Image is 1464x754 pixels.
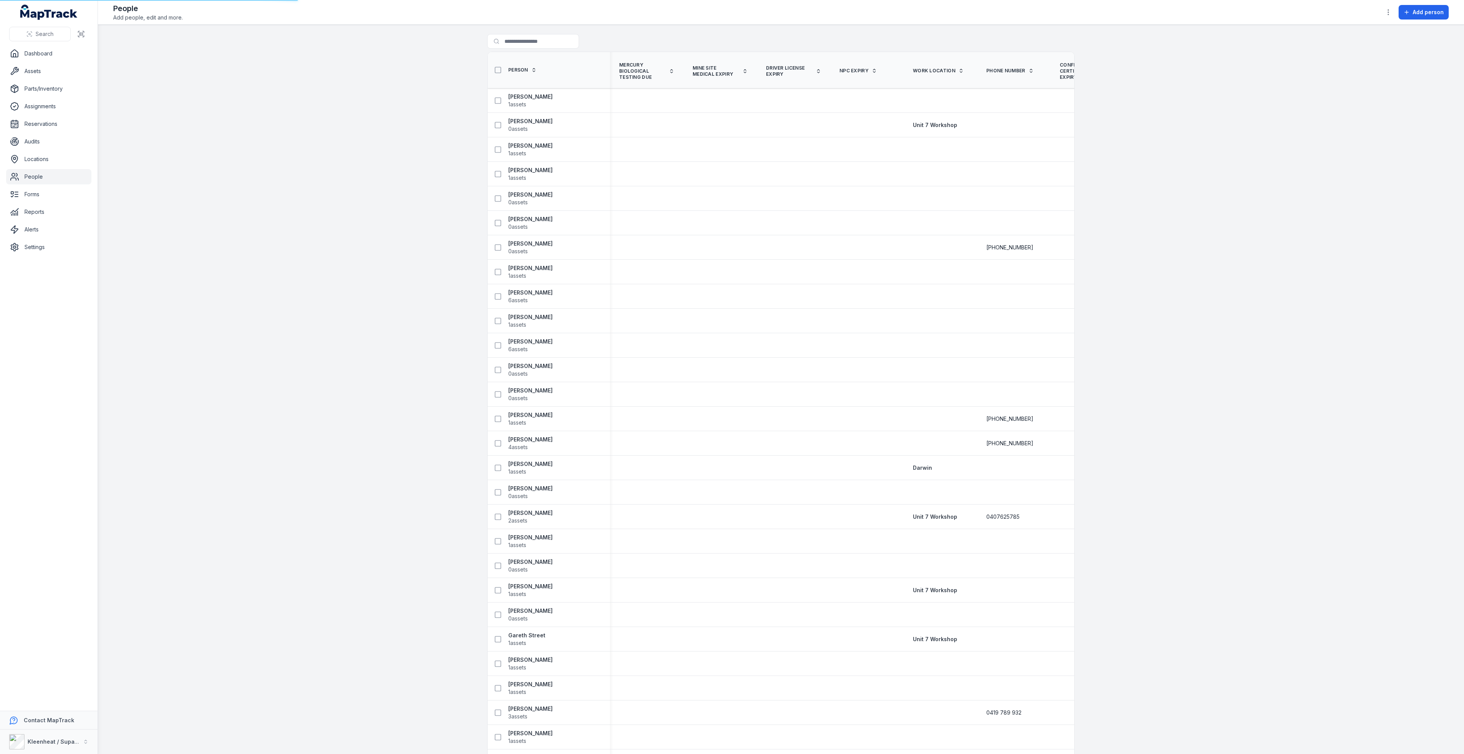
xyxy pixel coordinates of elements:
a: Audits [6,134,91,149]
a: [PERSON_NAME]1assets [508,681,553,696]
strong: [PERSON_NAME] [508,215,553,223]
a: Person [508,67,537,73]
span: Darwin [913,464,932,471]
a: Reservations [6,116,91,132]
span: [PHONE_NUMBER] [986,415,1033,423]
span: 0 assets [508,223,528,231]
span: Add person [1413,8,1444,16]
strong: [PERSON_NAME] [508,730,553,737]
a: [PERSON_NAME]6assets [508,289,553,304]
span: Unit 7 Workshop [913,636,957,642]
strong: [PERSON_NAME] [508,93,553,101]
strong: [PERSON_NAME] [508,558,553,566]
span: Unit 7 Workshop [913,587,957,593]
a: Reports [6,204,91,220]
span: 2 assets [508,517,527,524]
a: Locations [6,151,91,167]
a: [PERSON_NAME]1assets [508,656,553,671]
a: [PERSON_NAME]0assets [508,191,553,206]
a: Gareth Street1assets [508,632,545,647]
a: Unit 7 Workshop [913,513,957,521]
a: Mercury Biological Testing Due [619,62,674,80]
span: Add people, edit and more. [113,14,183,21]
a: Parts/Inventory [6,81,91,96]
a: [PERSON_NAME]1assets [508,583,553,598]
strong: Gareth Street [508,632,545,639]
a: [PERSON_NAME]1assets [508,730,553,745]
span: 0 assets [508,615,528,622]
a: [PERSON_NAME]0assets [508,387,553,402]
a: Darwin [913,464,932,472]
a: [PERSON_NAME]2assets [508,509,553,524]
a: [PERSON_NAME]1assets [508,411,553,427]
span: 0 assets [508,125,528,133]
a: [PERSON_NAME]0assets [508,485,553,500]
a: [PERSON_NAME]1assets [508,142,553,157]
a: Mine Site Medical Expiry [693,65,748,77]
span: 0 assets [508,492,528,500]
span: [PHONE_NUMBER] [986,244,1033,251]
span: 0 assets [508,370,528,378]
span: 1 assets [508,419,526,427]
a: Work Location [913,68,964,74]
a: Settings [6,239,91,255]
button: Search [9,27,71,41]
a: MapTrack [20,5,78,20]
strong: [PERSON_NAME] [508,583,553,590]
strong: [PERSON_NAME] [508,142,553,150]
span: 1 assets [508,664,526,671]
span: 0 assets [508,566,528,573]
span: 1 assets [508,541,526,549]
span: 1 assets [508,174,526,182]
span: 0 assets [508,394,528,402]
span: 0 assets [508,199,528,206]
strong: [PERSON_NAME] [508,264,553,272]
strong: [PERSON_NAME] [508,485,553,492]
a: [PERSON_NAME]4assets [508,436,553,451]
a: [PERSON_NAME]0assets [508,558,553,573]
span: 6 assets [508,345,528,353]
a: Unit 7 Workshop [913,121,957,129]
a: People [6,169,91,184]
strong: [PERSON_NAME] [508,436,553,443]
span: Unit 7 Workshop [913,122,957,128]
strong: [PERSON_NAME] [508,681,553,688]
a: Unit 7 Workshop [913,635,957,643]
a: [PERSON_NAME]0assets [508,607,553,622]
a: Assets [6,64,91,79]
strong: [PERSON_NAME] [508,509,553,517]
span: [PHONE_NUMBER] [986,440,1033,447]
strong: Contact MapTrack [24,717,74,723]
a: Unit 7 Workshop [913,586,957,594]
strong: [PERSON_NAME] [508,166,553,174]
a: Phone Number [986,68,1034,74]
span: Work Location [913,68,955,74]
strong: [PERSON_NAME] [508,607,553,615]
a: [PERSON_NAME]0assets [508,362,553,378]
span: 1 assets [508,272,526,280]
a: [PERSON_NAME]0assets [508,240,553,255]
a: [PERSON_NAME]1assets [508,534,553,549]
span: 4 assets [508,443,528,451]
strong: [PERSON_NAME] [508,705,553,713]
span: 0407625785 [986,513,1020,521]
strong: [PERSON_NAME] [508,240,553,248]
a: Driver license expiry [766,65,821,77]
h2: People [113,3,183,14]
a: Assignments [6,99,91,114]
a: [PERSON_NAME]1assets [508,93,553,108]
button: Add person [1399,5,1449,20]
a: [PERSON_NAME]1assets [508,460,553,476]
a: [PERSON_NAME]1assets [508,313,553,329]
span: 1 assets [508,150,526,157]
span: NPC Expiry [839,68,869,74]
strong: [PERSON_NAME] [508,411,553,419]
a: Dashboard [6,46,91,61]
span: 1 assets [508,321,526,329]
a: [PERSON_NAME]1assets [508,264,553,280]
span: 1 assets [508,101,526,108]
strong: [PERSON_NAME] [508,387,553,394]
a: Confined Space Certificate Expiry [1060,62,1115,80]
strong: [PERSON_NAME] [508,338,553,345]
a: [PERSON_NAME]0assets [508,215,553,231]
